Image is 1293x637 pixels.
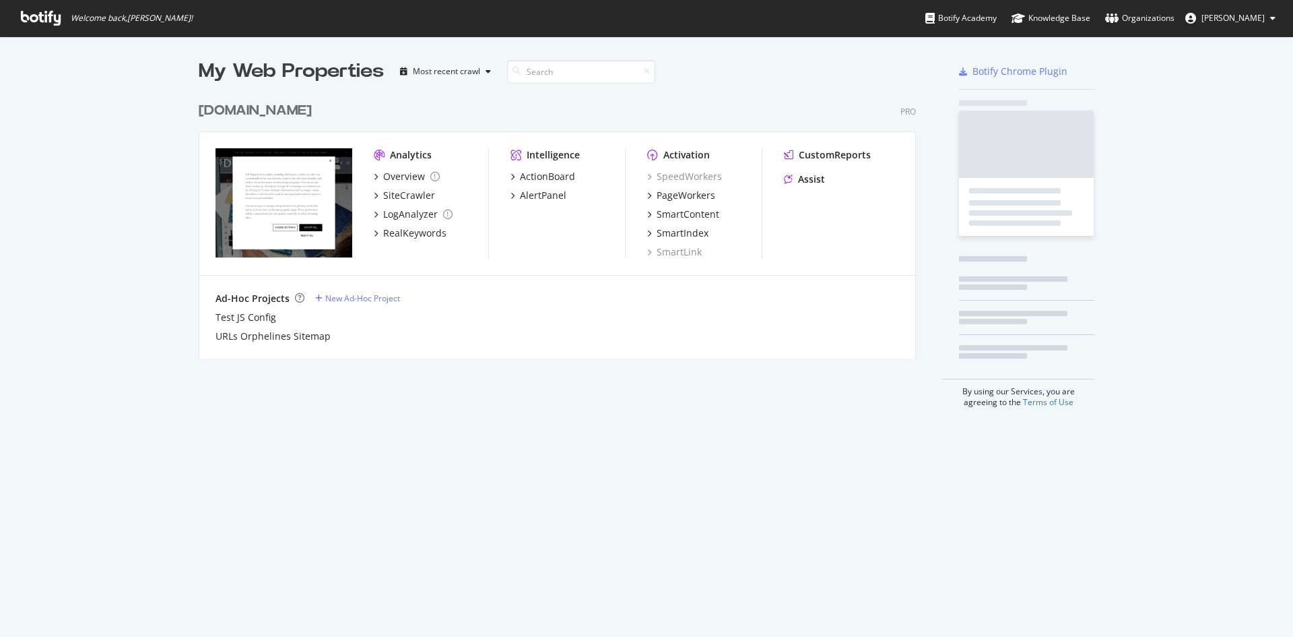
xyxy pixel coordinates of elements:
[510,170,575,183] a: ActionBoard
[657,226,708,240] div: SmartIndex
[527,148,580,162] div: Intelligence
[374,208,453,221] a: LogAnalyzer
[1105,11,1174,25] div: Organizations
[959,65,1067,78] a: Botify Chrome Plugin
[647,226,708,240] a: SmartIndex
[1174,7,1286,29] button: [PERSON_NAME]
[657,208,719,221] div: SmartContent
[315,293,400,304] a: New Ad-Hoc Project
[1012,11,1090,25] div: Knowledge Base
[520,189,566,202] div: AlertPanel
[215,330,331,343] a: URLs Orphelines Sitemap
[383,226,446,240] div: RealKeywords
[520,170,575,183] div: ActionBoard
[900,106,916,117] div: Pro
[374,226,446,240] a: RealKeywords
[383,189,435,202] div: SiteCrawler
[1201,12,1265,24] span: Zineb Seffar
[647,170,722,183] a: SpeedWorkers
[657,189,715,202] div: PageWorkers
[1023,396,1073,408] a: Terms of Use
[383,208,438,221] div: LogAnalyzer
[199,85,927,359] div: grid
[199,101,317,121] a: [DOMAIN_NAME]
[647,208,719,221] a: SmartContent
[784,173,825,186] a: Assist
[215,148,352,257] img: st-dupont.com
[647,189,715,202] a: PageWorkers
[510,189,566,202] a: AlertPanel
[663,148,710,162] div: Activation
[199,58,384,85] div: My Web Properties
[325,293,400,304] div: New Ad-Hoc Project
[383,170,425,183] div: Overview
[413,67,480,75] div: Most recent crawl
[647,245,702,259] a: SmartLink
[395,61,496,82] button: Most recent crawl
[925,11,997,25] div: Botify Academy
[798,173,825,186] div: Assist
[784,148,871,162] a: CustomReports
[942,379,1094,408] div: By using our Services, you are agreeing to the
[199,101,312,121] div: [DOMAIN_NAME]
[390,148,432,162] div: Analytics
[215,292,290,305] div: Ad-Hoc Projects
[215,311,276,324] a: Test JS Config
[972,65,1067,78] div: Botify Chrome Plugin
[374,189,435,202] a: SiteCrawler
[374,170,440,183] a: Overview
[799,148,871,162] div: CustomReports
[507,60,655,84] input: Search
[71,13,193,24] span: Welcome back, [PERSON_NAME] !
